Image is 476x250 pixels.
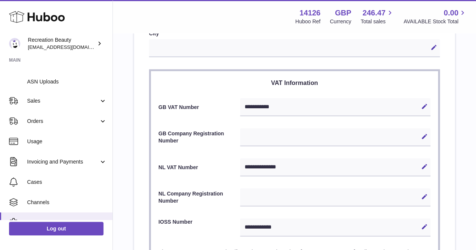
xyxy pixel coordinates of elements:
[28,36,96,51] div: Recreation Beauty
[149,30,440,37] label: City
[403,8,467,25] a: 0.00 AVAILABLE Stock Total
[295,18,321,25] div: Huboo Ref
[360,18,394,25] span: Total sales
[9,38,20,49] img: production@recreationbeauty.com
[158,130,240,144] label: GB Company Registration Number
[27,118,99,125] span: Orders
[27,219,107,226] span: Settings
[158,104,240,111] label: GB VAT Number
[158,79,430,87] h3: VAT Information
[158,190,240,205] label: NL Company Registration Number
[9,222,103,235] a: Log out
[362,8,385,18] span: 246.47
[28,44,111,50] span: [EMAIL_ADDRESS][DOMAIN_NAME]
[335,8,351,18] strong: GBP
[27,179,107,186] span: Cases
[444,8,458,18] span: 0.00
[360,8,394,25] a: 246.47 Total sales
[158,164,240,171] label: NL VAT Number
[403,18,467,25] span: AVAILABLE Stock Total
[27,97,99,105] span: Sales
[300,8,321,18] strong: 14126
[330,18,351,25] div: Currency
[27,78,107,85] span: ASN Uploads
[27,199,107,206] span: Channels
[158,218,240,235] label: IOSS Number
[27,138,107,145] span: Usage
[27,158,99,165] span: Invoicing and Payments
